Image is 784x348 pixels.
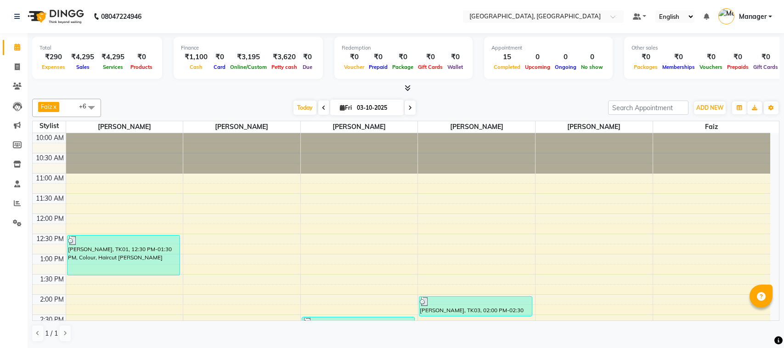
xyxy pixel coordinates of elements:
span: Prepaid [367,64,390,70]
div: ₹0 [725,52,751,62]
div: 12:30 PM [34,234,66,244]
div: [PERSON_NAME], TK03, 02:00 PM-02:30 PM, Gel polish [419,297,531,316]
span: Petty cash [269,64,299,70]
div: 1:30 PM [38,275,66,284]
div: ₹3,620 [269,52,299,62]
div: ₹1,100 [181,52,211,62]
div: 10:30 AM [34,153,66,163]
span: Wallet [445,64,465,70]
span: Sales [74,64,92,70]
div: 15 [491,52,523,62]
span: Ongoing [553,64,579,70]
div: 2:00 PM [38,295,66,304]
span: Faiz [41,103,52,110]
div: ₹0 [632,52,660,62]
span: Manager [739,12,767,22]
span: [PERSON_NAME] [183,121,300,133]
span: Memberships [660,64,697,70]
div: ₹0 [128,52,155,62]
div: ₹290 [39,52,68,62]
span: Package [390,64,416,70]
div: [PERSON_NAME], TK01, 12:30 PM-01:30 PM, Colour, Haircut [PERSON_NAME] [68,236,180,275]
div: Other sales [632,44,780,52]
span: Packages [632,64,660,70]
div: 12:00 PM [34,214,66,224]
span: [PERSON_NAME] [418,121,535,133]
input: 2025-10-03 [354,101,400,115]
b: 08047224946 [101,4,141,29]
div: ₹0 [416,52,445,62]
img: Manager [718,8,734,24]
span: ADD NEW [696,104,723,111]
div: ₹0 [342,52,367,62]
div: Appointment [491,44,605,52]
a: x [52,103,56,110]
span: Vouchers [697,64,725,70]
div: ₹0 [211,52,228,62]
span: Due [300,64,315,70]
div: ₹0 [390,52,416,62]
span: Fri [338,104,354,111]
span: [PERSON_NAME] [301,121,418,133]
div: Total [39,44,155,52]
span: Cash [187,64,205,70]
span: [PERSON_NAME] [66,121,183,133]
img: logo [23,4,86,29]
div: 0 [553,52,579,62]
span: Online/Custom [228,64,269,70]
div: ₹3,195 [228,52,269,62]
span: No show [579,64,605,70]
div: 0 [523,52,553,62]
span: Voucher [342,64,367,70]
span: Card [211,64,228,70]
div: 11:00 AM [34,174,66,183]
span: Upcoming [523,64,553,70]
iframe: chat widget [745,311,775,339]
span: Today [293,101,316,115]
input: Search Appointment [608,101,688,115]
div: ₹4,295 [68,52,98,62]
span: Gift Cards [751,64,780,70]
div: 1:00 PM [38,254,66,264]
span: [PERSON_NAME] [536,121,653,133]
div: ₹0 [751,52,780,62]
div: [PERSON_NAME], TK03, 02:30 PM-02:50 PM, Threading Eyebrow [302,317,414,329]
div: 0 [579,52,605,62]
div: 10:00 AM [34,133,66,143]
span: Gift Cards [416,64,445,70]
div: Redemption [342,44,465,52]
div: ₹4,295 [98,52,128,62]
div: ₹0 [445,52,465,62]
div: 2:30 PM [38,315,66,325]
div: ₹0 [697,52,725,62]
span: Expenses [39,64,68,70]
div: ₹0 [299,52,316,62]
span: Services [101,64,125,70]
button: ADD NEW [694,101,726,114]
div: Finance [181,44,316,52]
div: 11:30 AM [34,194,66,203]
span: Faiz [653,121,770,133]
div: ₹0 [660,52,697,62]
span: Prepaids [725,64,751,70]
span: Completed [491,64,523,70]
span: +6 [79,102,93,110]
span: 1 / 1 [45,329,58,338]
div: ₹0 [367,52,390,62]
span: Products [128,64,155,70]
div: Stylist [33,121,66,131]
